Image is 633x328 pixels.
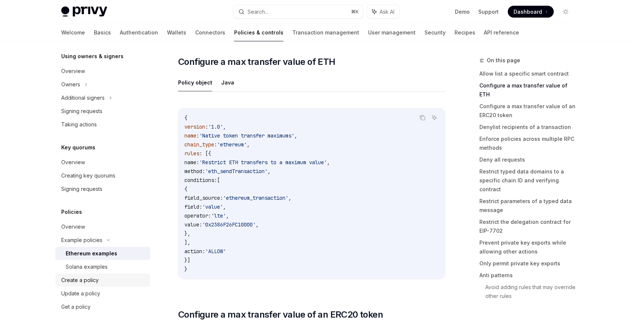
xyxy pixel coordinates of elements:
[480,216,578,237] a: Restrict the delegation contract for EIP-7702
[184,257,190,264] span: }]
[368,24,416,42] a: User management
[202,204,223,211] span: 'value'
[184,213,211,219] span: operator:
[480,101,578,122] a: Configure a max transfer value of an ERC20 token
[61,143,95,152] h5: Key quorums
[199,159,327,166] span: 'Restrict ETH transfers to a maximum value'
[233,5,363,19] button: Search...⌘K
[205,168,268,175] span: 'eth_sendTransaction'
[184,248,205,255] span: action:
[184,142,214,148] span: chain_type
[480,122,578,133] a: Denylist recipients of a transaction
[217,142,247,148] span: 'ethereum'
[202,222,256,228] span: '0x2386F26FC10000'
[178,74,212,92] button: Policy object
[55,169,150,182] a: Creating key quorums
[61,80,80,89] div: Owners
[480,68,578,80] a: Allow list a specific smart contract
[55,287,150,300] a: Update a policy
[367,5,400,19] button: Ask AI
[120,24,158,42] a: Authentication
[55,300,150,314] a: Get a policy
[380,8,394,16] span: Ask AI
[55,220,150,233] a: Overview
[205,248,226,255] span: 'ALLOW'
[480,258,578,270] a: Only permit private key exports
[184,239,190,246] span: ],
[221,74,234,92] button: Java
[327,159,330,166] span: ,
[514,8,542,16] span: Dashboard
[196,133,199,139] span: :
[184,266,187,273] span: }
[94,24,111,42] a: Basics
[178,309,383,321] span: Configure a max transfer value of an ERC20 token
[61,185,102,193] div: Signing requests
[223,195,288,202] span: 'ethereum_transaction'
[223,124,226,130] span: ,
[484,24,519,42] a: API reference
[61,171,115,180] div: Creating key quorums
[61,52,124,61] h5: Using owners & signers
[487,56,521,65] span: On this page
[61,222,85,231] div: Overview
[178,56,335,68] span: Configure a max transfer value of ETH
[184,231,190,237] span: },
[217,177,220,184] span: [
[214,142,217,148] span: :
[247,142,250,148] span: ,
[61,107,102,116] div: Signing requests
[61,236,102,245] div: Example policies
[247,7,268,16] div: Search...
[256,222,259,228] span: ,
[61,24,85,42] a: Welcome
[184,222,202,228] span: value:
[184,124,205,130] span: version
[184,204,202,211] span: field:
[234,24,283,42] a: Policies & controls
[288,195,291,202] span: ,
[480,154,578,166] a: Deny all requests
[61,67,85,76] div: Overview
[61,276,99,285] div: Create a policy
[292,24,359,42] a: Transaction management
[61,120,97,129] div: Taking actions
[455,8,470,16] a: Demo
[184,168,205,175] span: method:
[508,6,554,18] a: Dashboard
[560,6,572,18] button: Toggle dark mode
[480,237,578,258] a: Prevent private key exports while allowing other actions
[184,115,187,122] span: {
[55,105,150,118] a: Signing requests
[479,8,499,16] a: Support
[55,64,150,78] a: Overview
[55,247,150,260] a: Ethereum examples
[199,133,294,139] span: 'Native token transfer maximums'
[61,93,105,102] div: Additional signers
[480,133,578,154] a: Enforce policies across multiple RPC methods
[167,24,186,42] a: Wallets
[184,186,187,193] span: {
[55,182,150,196] a: Signing requests
[480,196,578,216] a: Restrict parameters of a typed data message
[184,195,223,202] span: field_source:
[55,274,150,287] a: Create a policy
[430,113,439,123] button: Ask AI
[61,302,91,311] div: Get a policy
[480,270,578,282] a: Anti patterns
[208,124,223,130] span: '1.0'
[184,150,199,157] span: rules
[424,24,446,42] a: Security
[195,24,225,42] a: Connectors
[294,133,297,139] span: ,
[455,24,475,42] a: Recipes
[205,124,208,130] span: :
[61,158,85,167] div: Overview
[184,177,217,184] span: conditions:
[184,133,196,139] span: name
[480,80,578,101] a: Configure a max transfer value of ETH
[486,282,578,302] a: Avoid adding rules that may override other rules
[55,260,150,274] a: Solana examples
[226,213,229,219] span: ,
[61,289,100,298] div: Update a policy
